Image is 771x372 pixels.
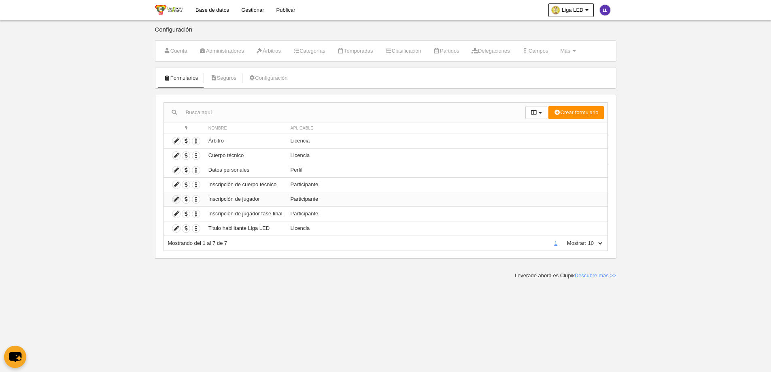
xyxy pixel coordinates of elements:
td: Participante [287,192,607,206]
span: Mostrando del 1 al 7 de 7 [168,240,227,246]
input: Busca aquí [164,106,525,119]
td: Inscripción de cuerpo técnico [204,177,287,192]
div: Configuración [155,26,616,40]
span: Más [560,48,570,54]
a: 1 [553,240,559,246]
span: Aplicable [291,126,314,130]
a: Formularios [159,72,203,84]
a: Más [556,45,580,57]
button: Crear formulario [548,106,603,119]
td: Inscripción de jugador [204,192,287,206]
td: Titulo habilitante Liga LED [204,221,287,236]
a: Árbitros [252,45,285,57]
td: Participante [287,177,607,192]
div: Leverade ahora es Clupik [515,272,616,279]
label: Mostrar: [559,240,586,247]
td: Licencia [287,134,607,148]
span: Nombre [208,126,227,130]
a: Descubre más >> [575,272,616,278]
img: Oa3ElrZntIAI.30x30.jpg [552,6,560,14]
button: chat-button [4,346,26,368]
td: Licencia [287,221,607,236]
a: Clasificación [381,45,426,57]
a: Liga LED [548,3,593,17]
td: Inscripción de jugador fase final [204,206,287,221]
img: c2l6ZT0zMHgzMCZmcz05JnRleHQ9TEwmYmc9NWUzNWIx.png [600,5,610,15]
td: Datos personales [204,163,287,177]
td: Cuerpo técnico [204,148,287,163]
a: Temporadas [333,45,378,57]
td: Perfil [287,163,607,177]
a: Cuenta [159,45,192,57]
a: Configuración [244,72,292,84]
img: Liga LED [155,5,183,15]
a: Partidos [429,45,464,57]
td: Participante [287,206,607,221]
span: Liga LED [562,6,583,14]
a: Campos [518,45,553,57]
td: Licencia [287,148,607,163]
a: Categorías [289,45,330,57]
td: Árbitro [204,134,287,148]
a: Seguros [206,72,241,84]
a: Delegaciones [467,45,514,57]
a: Administradores [195,45,249,57]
